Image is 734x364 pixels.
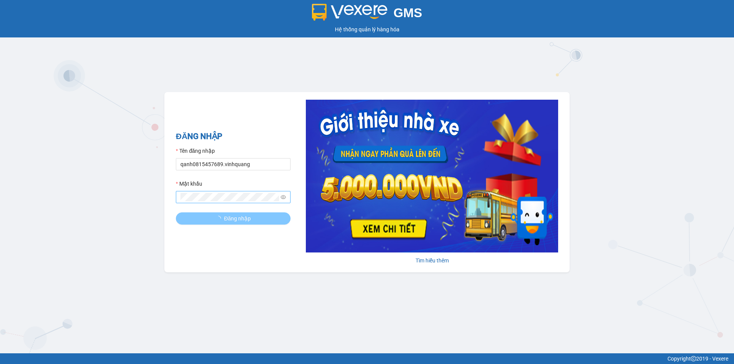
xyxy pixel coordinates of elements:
[224,214,251,223] span: Đăng nhập
[176,158,291,170] input: Tên đăng nhập
[312,11,422,18] a: GMS
[306,256,558,265] div: Tìm hiểu thêm
[216,216,224,221] span: loading
[312,4,388,21] img: logo 2
[306,100,558,252] img: banner-0
[180,193,279,201] input: Mật khẩu
[393,6,422,20] span: GMS
[281,194,286,200] span: eye
[2,25,732,34] div: Hệ thống quản lý hàng hóa
[691,356,696,361] span: copyright
[176,147,215,155] label: Tên đăng nhập
[176,212,291,225] button: Đăng nhập
[6,354,728,363] div: Copyright 2019 - Vexere
[176,130,291,143] h2: ĐĂNG NHẬP
[176,180,202,188] label: Mật khẩu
